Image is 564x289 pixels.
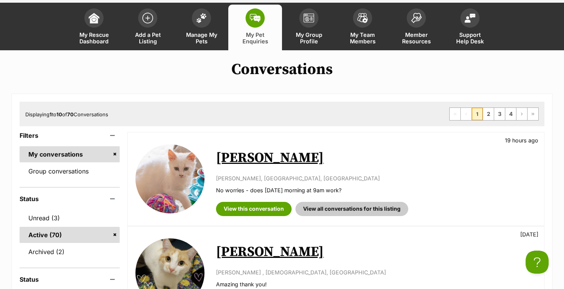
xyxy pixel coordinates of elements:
[56,111,62,117] strong: 10
[142,13,153,23] img: add-pet-listing-icon-0afa8454b4691262ce3f59096e99ab1cd57d4a30225e0717b998d2c9b9846f56.svg
[216,243,324,261] a: [PERSON_NAME]
[216,174,536,182] p: [PERSON_NAME], [GEOGRAPHIC_DATA], [GEOGRAPHIC_DATA]
[67,111,74,117] strong: 70
[389,5,443,50] a: Member Resources
[494,108,505,120] a: Page 3
[216,280,536,288] p: Amazing thank you!
[238,31,272,45] span: My Pet Enquiries
[20,227,120,243] a: Active (70)
[130,31,165,45] span: Add a Pet Listing
[516,108,527,120] a: Next page
[528,108,538,120] a: Last page
[216,186,536,194] p: No worries - does [DATE] morning at 9am work?
[449,107,539,121] nav: Pagination
[20,146,120,162] a: My conversations
[520,230,538,238] p: [DATE]
[77,31,111,45] span: My Rescue Dashboard
[453,31,487,45] span: Support Help Desk
[49,111,52,117] strong: 1
[443,5,497,50] a: Support Help Desk
[228,5,282,50] a: My Pet Enquiries
[135,144,204,213] img: Thelma
[216,149,324,167] a: [PERSON_NAME]
[411,13,422,23] img: member-resources-icon-8e73f808a243e03378d46382f2149f9095a855e16c252ad45f914b54edf8863c.svg
[67,5,121,50] a: My Rescue Dashboard
[20,276,120,283] header: Status
[25,111,108,117] span: Displaying to of Conversations
[303,13,314,23] img: group-profile-icon-3fa3cf56718a62981997c0bc7e787c4b2cf8bcc04b72c1350f741eb67cf2f40e.svg
[196,13,207,23] img: manage-my-pets-icon-02211641906a0b7f246fdf0571729dbe1e7629f14944591b6c1af311fb30b64b.svg
[450,108,460,120] span: First page
[505,108,516,120] a: Page 4
[20,210,120,226] a: Unread (3)
[357,13,368,23] img: team-members-icon-5396bd8760b3fe7c0b43da4ab00e1e3bb1a5d9ba89233759b79545d2d3fc5d0d.svg
[20,195,120,202] header: Status
[465,13,475,23] img: help-desk-icon-fdf02630f3aa405de69fd3d07c3f3aa587a6932b1a1747fa1d2bba05be0121f9.svg
[336,5,389,50] a: My Team Members
[184,31,219,45] span: Manage My Pets
[292,31,326,45] span: My Group Profile
[483,108,494,120] a: Page 2
[461,108,472,120] span: Previous page
[216,202,292,216] a: View this conversation
[175,5,228,50] a: Manage My Pets
[526,251,549,274] iframe: Help Scout Beacon - Open
[472,108,483,120] span: Page 1
[20,132,120,139] header: Filters
[505,136,538,144] p: 19 hours ago
[121,5,175,50] a: Add a Pet Listing
[250,14,261,22] img: pet-enquiries-icon-7e3ad2cf08bfb03b45e93fb7055b45f3efa6380592205ae92323e6603595dc1f.svg
[20,244,120,260] a: Archived (2)
[216,268,536,276] p: [PERSON_NAME] , [DEMOGRAPHIC_DATA], [GEOGRAPHIC_DATA]
[282,5,336,50] a: My Group Profile
[399,31,434,45] span: Member Resources
[89,13,99,23] img: dashboard-icon-eb2f2d2d3e046f16d808141f083e7271f6b2e854fb5c12c21221c1fb7104beca.svg
[295,202,408,216] a: View all conversations for this listing
[20,163,120,179] a: Group conversations
[345,31,380,45] span: My Team Members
